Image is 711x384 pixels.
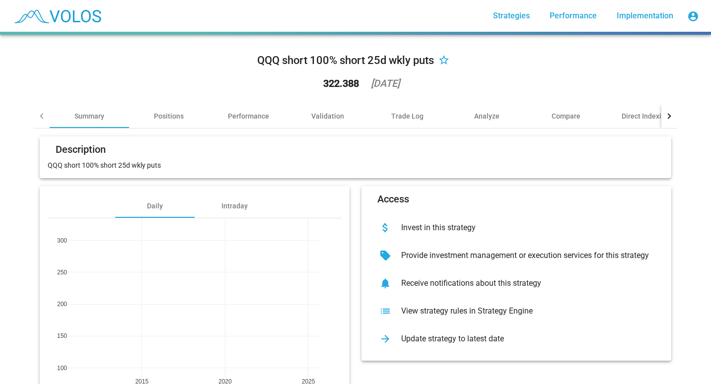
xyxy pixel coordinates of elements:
[369,269,663,297] button: Receive notifications about this strategy
[56,144,106,154] mat-card-title: Description
[391,111,424,121] div: Trade Log
[622,111,669,121] div: Direct Indexing
[485,7,538,25] a: Strategies
[474,111,499,121] div: Analyze
[221,201,248,211] div: Intraday
[257,53,434,68] div: QQQ short 100% short 25d wkly puts
[369,297,663,325] button: View strategy rules in Strategy Engine
[438,55,450,67] mat-icon: star_border
[550,11,597,20] span: Performance
[377,275,393,291] mat-icon: notifications
[552,111,580,121] div: Compare
[493,11,530,20] span: Strategies
[393,251,655,260] div: Provide investment management or execution services for this strategy
[8,3,106,28] img: blue_transparent.png
[369,325,663,353] button: Update strategy to latest date
[377,331,393,347] mat-icon: arrow_forward
[687,10,699,22] mat-icon: account_circle
[609,7,681,25] a: Implementation
[377,248,393,263] mat-icon: sell
[369,214,663,242] button: Invest in this strategy
[369,242,663,269] button: Provide investment management or execution services for this strategy
[371,78,400,88] div: [DATE]
[377,194,409,204] mat-card-title: Access
[311,111,344,121] div: Validation
[377,220,393,236] mat-icon: attach_money
[74,111,104,121] div: Summary
[48,160,663,170] p: QQQ short 100% short 25d wkly puts
[617,11,673,20] span: Implementation
[393,306,655,316] div: View strategy rules in Strategy Engine
[323,78,359,88] div: 322.388
[147,201,163,211] div: Daily
[393,334,655,344] div: Update strategy to latest date
[393,223,655,233] div: Invest in this strategy
[542,7,605,25] a: Performance
[228,111,269,121] div: Performance
[393,278,655,288] div: Receive notifications about this strategy
[154,111,184,121] div: Positions
[377,303,393,319] mat-icon: list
